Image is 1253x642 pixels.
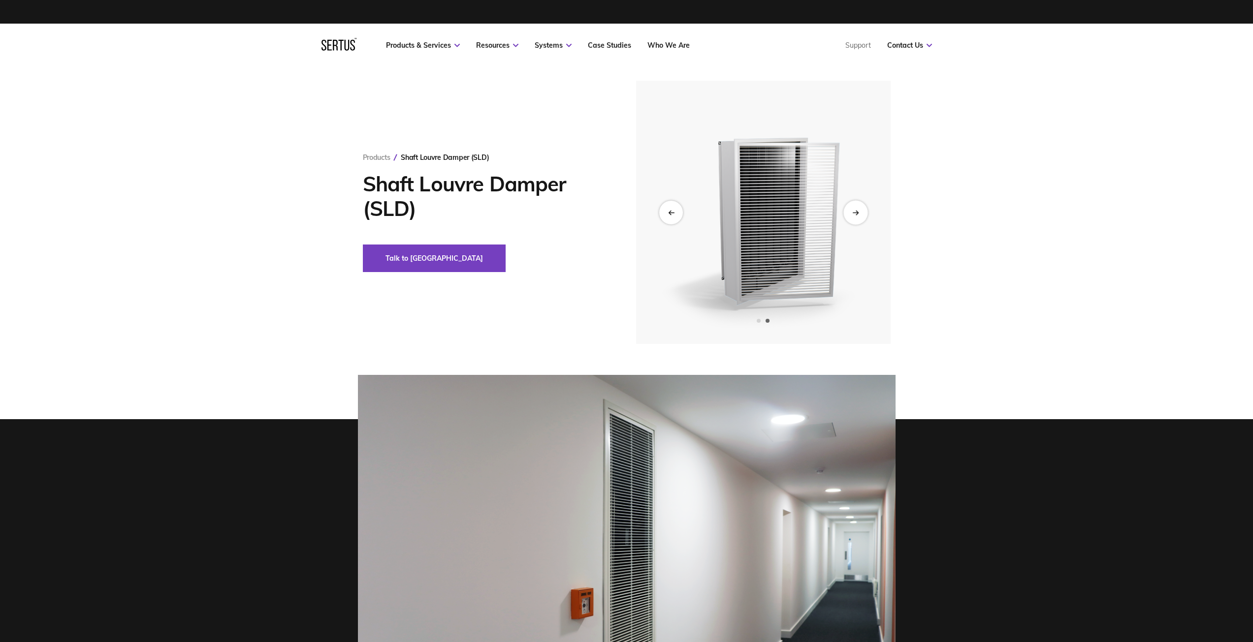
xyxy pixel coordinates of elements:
div: Next slide [843,200,867,224]
div: Previous slide [659,201,683,224]
span: Go to slide 1 [757,319,761,323]
a: Products [363,153,390,162]
a: Support [845,41,871,50]
a: Resources [476,41,518,50]
h1: Shaft Louvre Damper (SLD) [363,172,607,221]
a: Case Studies [588,41,631,50]
iframe: Chat Widget [1076,528,1253,642]
a: Who We Are [647,41,690,50]
a: Contact Us [887,41,932,50]
a: Products & Services [386,41,460,50]
button: Talk to [GEOGRAPHIC_DATA] [363,245,506,272]
a: Systems [535,41,572,50]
